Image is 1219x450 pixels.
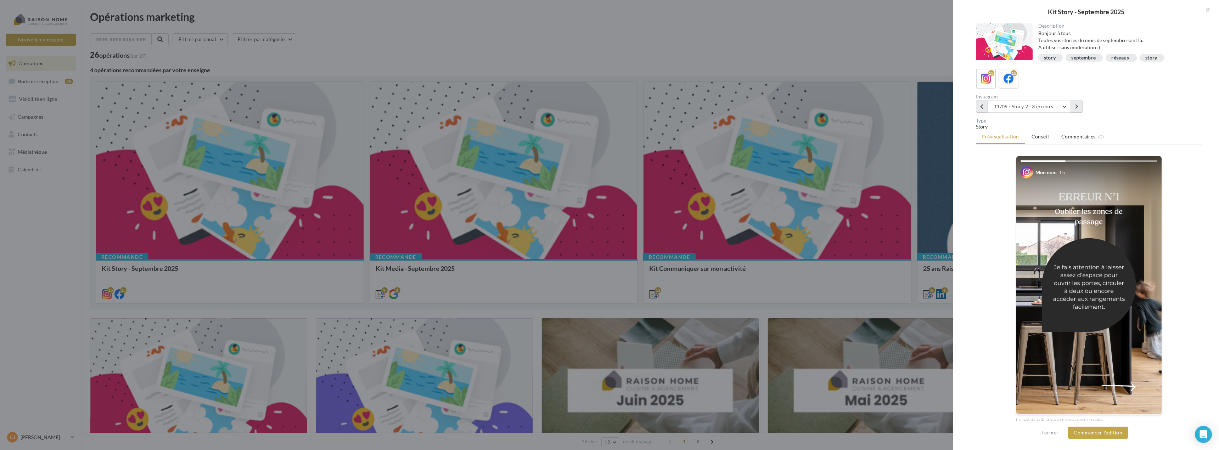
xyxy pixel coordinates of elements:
[1068,427,1128,439] button: Commencer l'édition
[1145,55,1157,61] div: story
[1044,55,1056,61] div: story
[1038,30,1197,51] div: Bonjour à tous, Toutes vos stories du mois de septembre sont là. À utiliser sans modération :)
[976,118,1202,123] div: Type
[1061,133,1095,140] span: Commentaires
[1032,133,1049,139] span: Conseil
[1111,55,1129,61] div: réseaux
[1071,55,1096,61] div: septembre
[988,70,994,76] div: 15
[1011,70,1017,76] div: 15
[1039,428,1061,437] button: Fermer
[988,101,1071,113] button: 11/09 : Story 2 : 3 erreurs à éviter quand on conçoit une cuisine
[1038,23,1197,28] div: Description
[1195,426,1212,443] div: Open Intercom Messenger
[1035,169,1057,176] div: Mon nom
[1016,156,1162,414] img: Your Instagram story preview
[1059,170,1065,176] div: 1 h
[1016,415,1162,424] div: La prévisualisation est non-contractuelle
[1098,134,1104,139] span: (0)
[976,123,1202,130] div: Story
[965,8,1208,15] div: Kit Story - Septembre 2025
[976,94,1086,99] div: Instagram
